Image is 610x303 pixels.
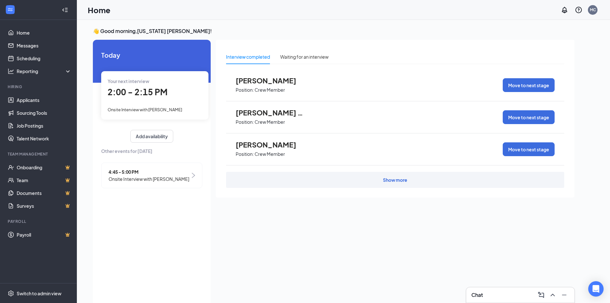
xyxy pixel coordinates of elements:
a: Home [17,26,71,39]
div: Switch to admin view [17,290,61,297]
button: Add availability [130,130,173,143]
div: Team Management [8,151,70,157]
div: Hiring [8,84,70,89]
span: Your next interview [108,78,149,84]
div: Interview completed [226,53,270,60]
h1: Home [88,4,110,15]
div: Reporting [17,68,72,74]
p: Position: [236,119,254,125]
svg: Minimize [560,291,568,299]
a: Sourcing Tools [17,106,71,119]
svg: Collapse [62,7,68,13]
h3: 👋 Good morning, [US_STATE] [PERSON_NAME] ! [93,28,574,35]
span: 2:00 - 2:15 PM [108,87,167,97]
div: Open Intercom Messenger [588,281,604,297]
span: [PERSON_NAME] Wealthall [236,108,306,117]
p: Position: [236,151,254,157]
span: Other events for [DATE] [101,147,202,155]
p: Crew Member [255,87,285,93]
div: Payroll [8,219,70,224]
div: Waiting for an interview [280,53,329,60]
p: Position: [236,87,254,93]
span: Today [101,50,202,60]
svg: QuestionInfo [575,6,582,14]
a: SurveysCrown [17,199,71,212]
a: Messages [17,39,71,52]
svg: Notifications [561,6,568,14]
svg: Analysis [8,68,14,74]
a: Talent Network [17,132,71,145]
a: Job Postings [17,119,71,132]
svg: ComposeMessage [537,291,545,299]
a: TeamCrown [17,174,71,187]
a: Applicants [17,94,71,106]
span: [PERSON_NAME] [236,140,306,149]
button: Move to next stage [503,142,555,156]
svg: Settings [8,290,14,297]
a: OnboardingCrown [17,161,71,174]
a: DocumentsCrown [17,187,71,199]
button: Move to next stage [503,110,555,124]
button: Minimize [559,290,569,300]
button: ChevronUp [548,290,558,300]
span: 4:45 - 5:00 PM [109,168,189,175]
h3: Chat [471,291,483,299]
a: Scheduling [17,52,71,65]
span: Onsite Interview with [PERSON_NAME] [109,175,189,182]
svg: WorkstreamLogo [7,6,13,13]
button: ComposeMessage [536,290,546,300]
a: PayrollCrown [17,228,71,241]
div: MC [590,7,596,13]
button: Move to next stage [503,78,555,92]
svg: ChevronUp [549,291,557,299]
span: [PERSON_NAME] [236,76,306,85]
p: Crew Member [255,119,285,125]
p: Crew Member [255,151,285,157]
div: Show more [383,177,407,183]
span: Onsite Interview with [PERSON_NAME] [108,107,182,112]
